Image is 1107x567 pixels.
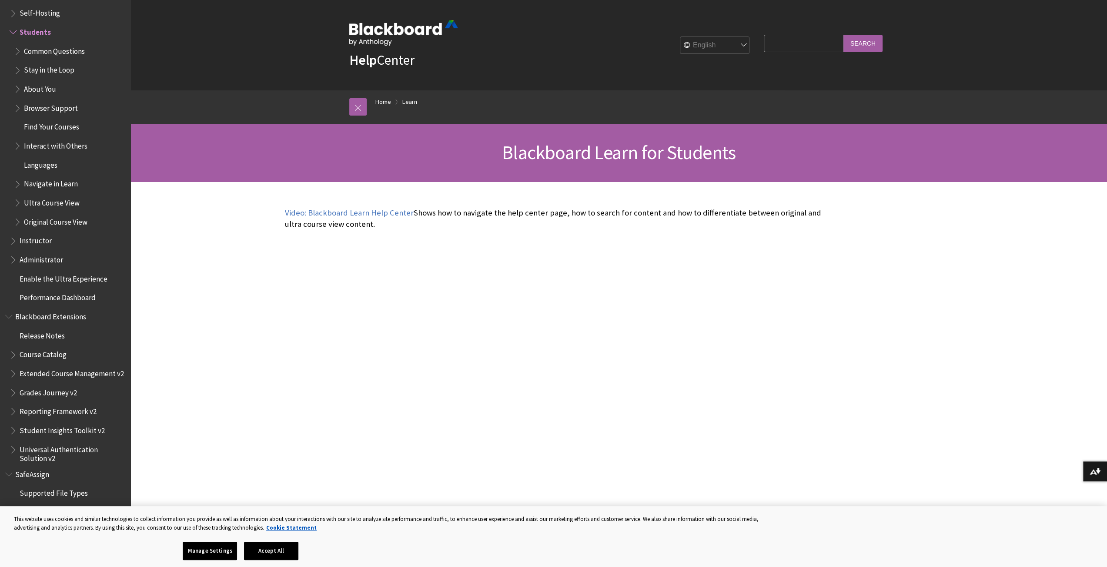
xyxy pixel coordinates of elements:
span: Original Course View [24,215,87,226]
span: Browser Support [24,101,78,113]
select: Site Language Selector [680,37,750,54]
span: Enable the Ultra Experience [20,272,107,283]
strong: Help [349,51,377,69]
div: This website uses cookies and similar technologies to collect information you provide as well as ... [14,515,775,532]
button: Accept All [244,542,298,560]
img: Blackboard by Anthology [349,20,458,46]
span: Languages [24,158,57,169]
span: Reporting Framework v2 [20,404,97,416]
span: Student [20,505,47,517]
input: Search [843,35,883,52]
a: Learn [402,96,417,107]
p: Shows how to navigate the help center page, how to search for content and how to differentiate be... [285,207,824,230]
a: HelpCenter [349,51,415,69]
span: Common Questions [24,44,85,56]
span: Extended Course Management v2 [20,366,124,378]
span: Administrator [20,252,63,264]
span: Self-Hosting [20,6,60,18]
span: Grades Journey v2 [20,385,77,397]
span: Universal Authentication Solution v2 [20,442,124,463]
nav: Book outline for Blackboard Extensions [5,309,125,463]
span: Blackboard Learn for Students [502,140,736,164]
span: Instructor [20,234,52,245]
span: Release Notes [20,328,65,340]
span: Ultra Course View [24,196,80,207]
a: Home [375,96,391,107]
span: SafeAssign [15,467,49,479]
nav: Book outline for Blackboard SafeAssign [5,467,125,557]
iframe: Blackboard Learn Help Center [285,238,824,541]
span: Performance Dashboard [20,291,96,302]
span: Course Catalog [20,348,67,359]
a: Video: Blackboard Learn Help Center [285,208,414,218]
span: Students [20,25,51,36]
span: Stay in the Loop [24,63,74,75]
span: Blackboard Extensions [15,309,86,321]
button: Manage Settings [183,542,237,560]
span: Interact with Others [24,139,87,150]
span: About You [24,82,56,93]
span: Student Insights Toolkit v2 [20,423,105,435]
span: Supported File Types [20,486,88,498]
span: Navigate in Learn [24,177,78,189]
a: More information about your privacy, opens in a new tab [266,524,317,531]
span: Find Your Courses [24,120,79,132]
